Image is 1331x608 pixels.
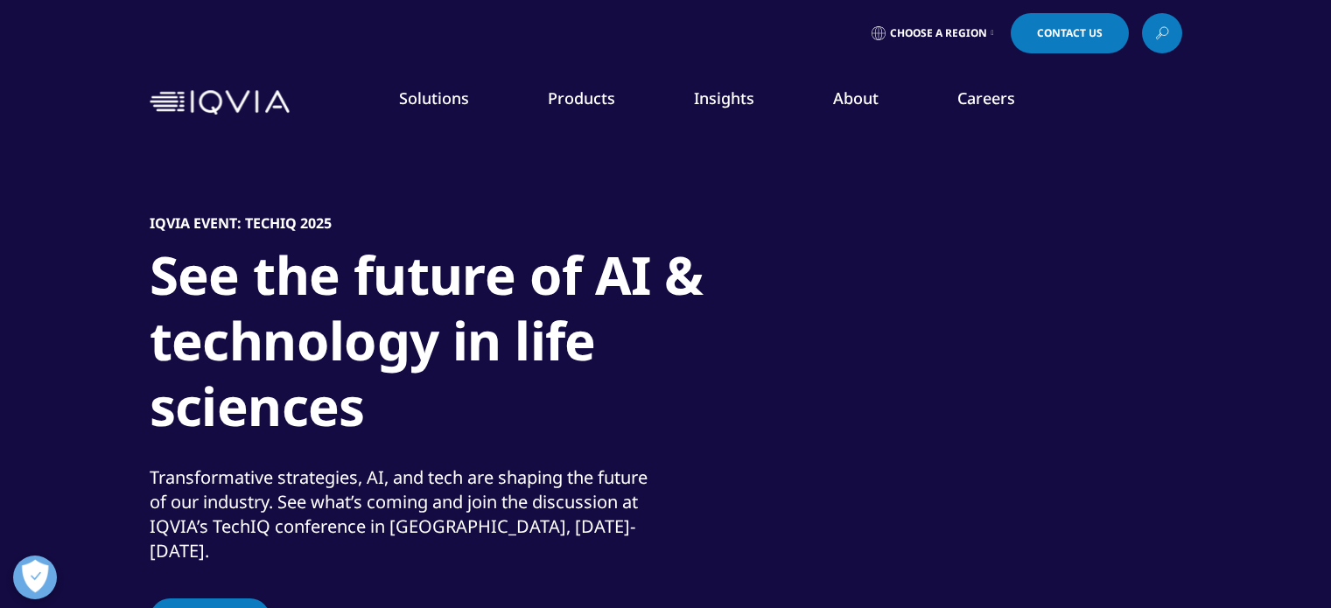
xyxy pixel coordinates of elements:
a: Solutions [399,87,469,108]
img: IQVIA Healthcare Information Technology and Pharma Clinical Research Company [150,90,290,115]
nav: Primary [297,61,1182,143]
div: Transformative strategies, AI, and tech are shaping the future of our industry. See what’s coming... [150,465,662,563]
button: Open Preferences [13,556,57,599]
h1: See the future of AI & technology in life sciences​ [150,242,806,450]
a: Insights [694,87,754,108]
a: Careers [957,87,1015,108]
span: Choose a Region [890,26,987,40]
span: Contact Us [1037,28,1103,38]
a: Contact Us [1011,13,1129,53]
a: Products [548,87,615,108]
a: About [833,87,879,108]
h5: IQVIA Event: TechIQ 2025​ [150,214,332,232]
